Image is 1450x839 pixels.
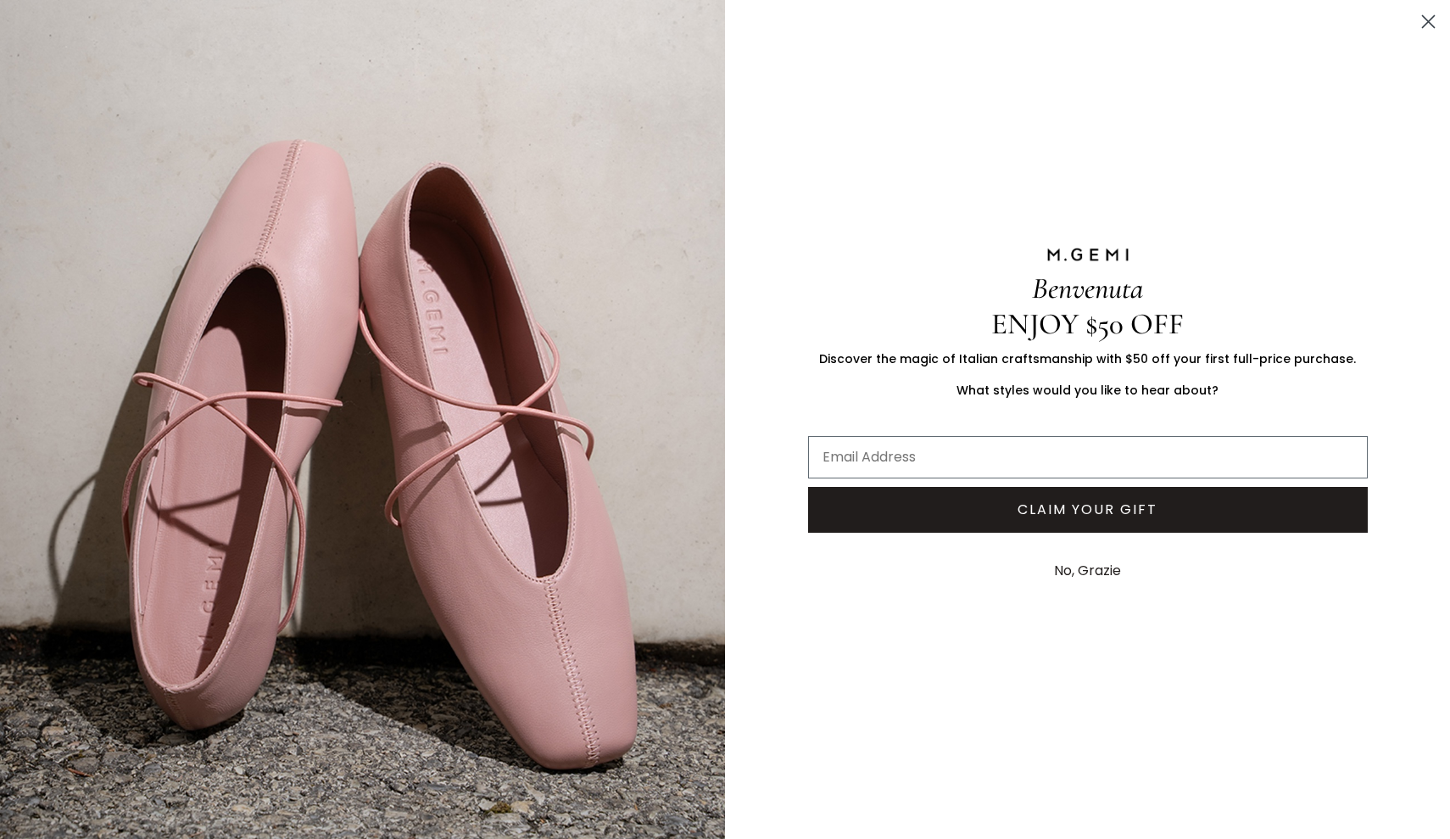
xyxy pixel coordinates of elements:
[1032,271,1143,306] span: Benvenuta
[819,350,1356,367] span: Discover the magic of Italian craftsmanship with $50 off your first full-price purchase.
[991,306,1184,342] span: ENJOY $50 OFF
[1414,7,1443,36] button: Close dialog
[1046,247,1130,262] img: M.GEMI
[808,487,1368,533] button: CLAIM YOUR GIFT
[956,382,1219,399] span: What styles would you like to hear about?
[808,436,1368,478] input: Email Address
[1046,550,1129,592] button: No, Grazie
